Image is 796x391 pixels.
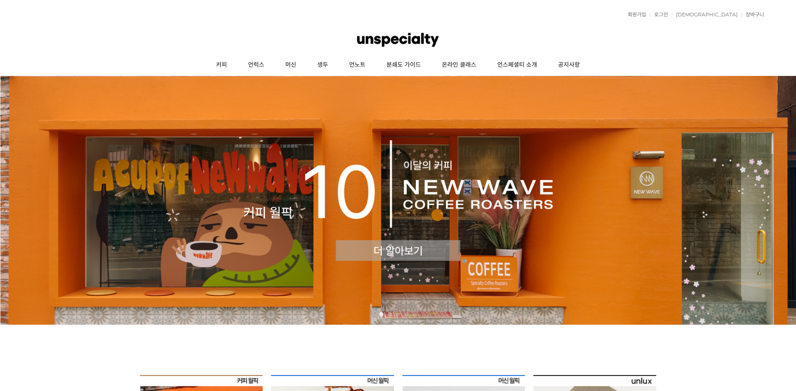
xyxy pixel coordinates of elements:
[405,312,409,316] a: 4
[413,312,417,316] a: 5
[376,55,431,76] a: 분쇄도 가이드
[307,55,339,76] a: 생두
[388,312,392,316] a: 2
[741,12,764,17] a: 장바구니
[379,312,384,316] a: 1
[275,55,307,76] a: 머신
[487,55,548,76] a: 언스페셜티 소개
[431,55,487,76] a: 온라인 클래스
[206,55,237,76] a: 커피
[672,12,738,17] a: [DEMOGRAPHIC_DATA]
[339,55,376,76] a: 언노트
[624,12,646,17] a: 회원가입
[357,27,438,52] img: 언스페셜티 몰
[548,55,590,76] a: 공지사항
[237,55,275,76] a: 언럭스
[650,12,668,17] a: 로그인
[396,312,400,316] a: 3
